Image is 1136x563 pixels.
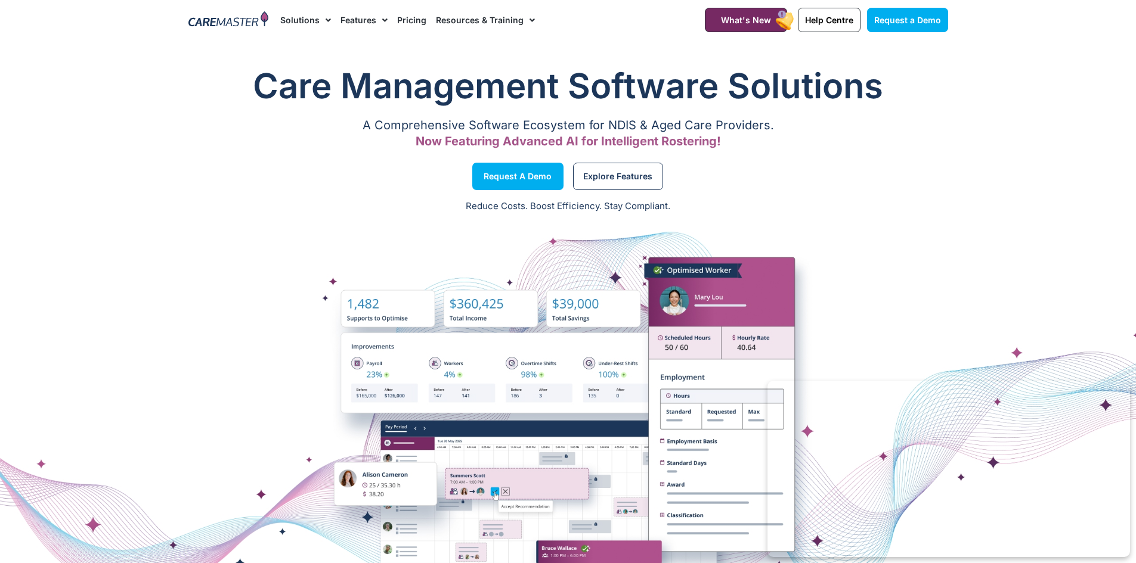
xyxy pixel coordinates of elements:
[188,122,948,129] p: A Comprehensive Software Ecosystem for NDIS & Aged Care Providers.
[188,11,269,29] img: CareMaster Logo
[7,200,1129,213] p: Reduce Costs. Boost Efficiency. Stay Compliant.
[188,62,948,110] h1: Care Management Software Solutions
[484,173,552,179] span: Request a Demo
[721,15,771,25] span: What's New
[874,15,941,25] span: Request a Demo
[583,173,652,179] span: Explore Features
[798,8,860,32] a: Help Centre
[705,8,787,32] a: What's New
[805,15,853,25] span: Help Centre
[416,134,721,148] span: Now Featuring Advanced AI for Intelligent Rostering!
[767,381,1130,557] iframe: Popup CTA
[573,163,663,190] a: Explore Features
[472,163,564,190] a: Request a Demo
[867,8,948,32] a: Request a Demo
